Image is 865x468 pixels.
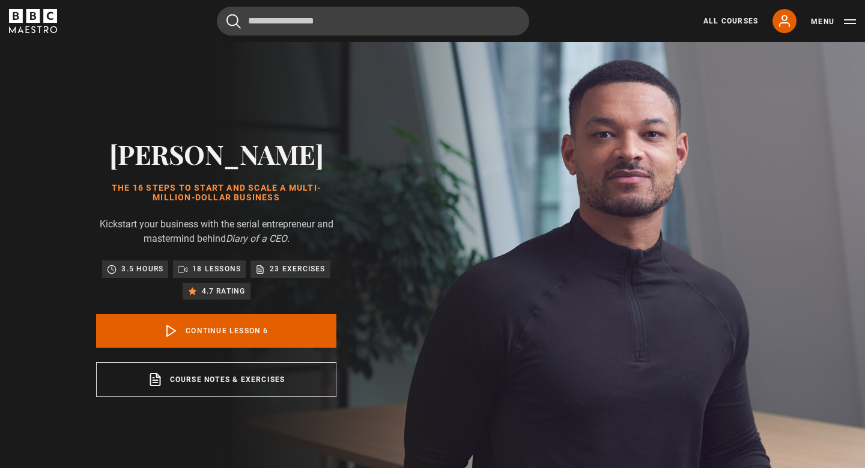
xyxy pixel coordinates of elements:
[202,285,246,297] p: 4.7 rating
[811,16,856,28] button: Toggle navigation
[96,314,336,348] a: Continue lesson 6
[270,263,325,275] p: 23 exercises
[226,233,287,244] i: Diary of a CEO
[192,263,241,275] p: 18 lessons
[96,183,336,203] h1: The 16 Steps to Start and Scale a Multi-Million-Dollar Business
[9,9,57,33] svg: BBC Maestro
[217,7,529,35] input: Search
[703,16,758,26] a: All Courses
[96,138,336,169] h2: [PERSON_NAME]
[226,14,241,29] button: Submit the search query
[96,362,336,397] a: Course notes & exercises
[96,217,336,246] p: Kickstart your business with the serial entrepreneur and mastermind behind .
[121,263,163,275] p: 3.5 hours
